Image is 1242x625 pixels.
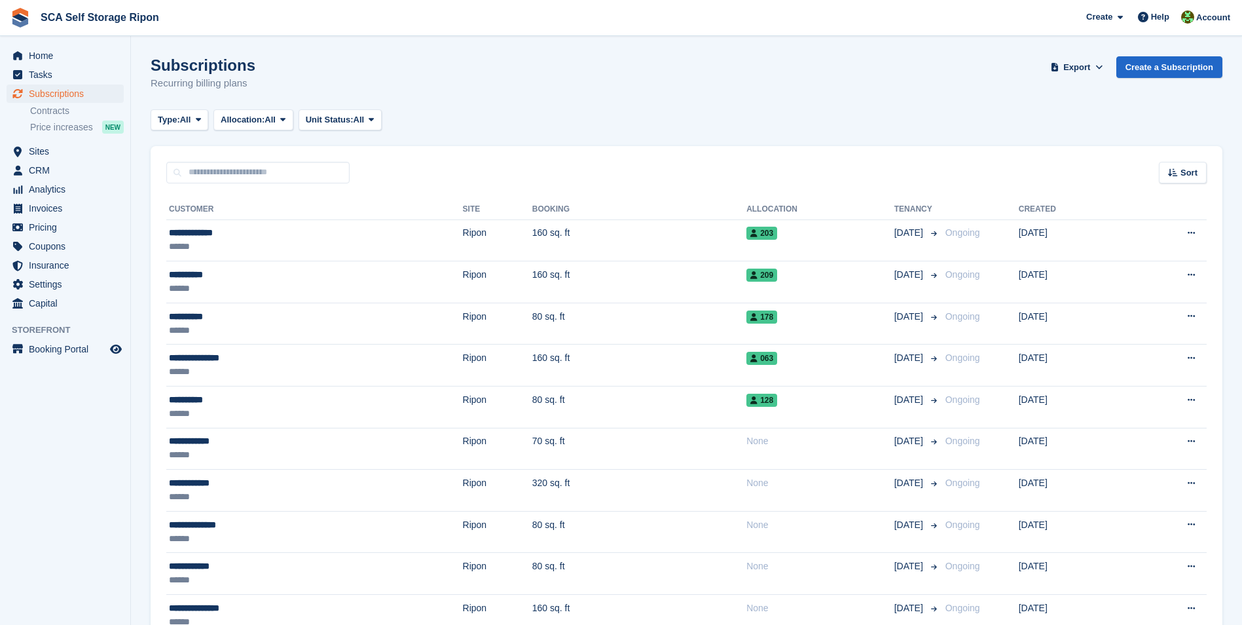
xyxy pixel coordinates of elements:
td: [DATE] [1019,261,1127,303]
td: Ripon [463,428,532,470]
a: Contracts [30,105,124,117]
span: Ongoing [945,394,980,405]
th: Tenancy [894,199,940,220]
span: Unit Status: [306,113,354,126]
span: Ongoing [945,269,980,280]
span: 178 [746,311,777,324]
span: Ongoing [945,561,980,571]
a: menu [7,180,124,199]
th: Customer [166,199,463,220]
span: Allocation: [221,113,265,126]
span: Sort [1180,166,1197,180]
a: menu [7,161,124,180]
button: Type: All [151,109,208,131]
a: menu [7,85,124,103]
img: Kelly Neesham [1181,10,1194,24]
span: Analytics [29,180,107,199]
a: Create a Subscription [1116,56,1222,78]
button: Export [1048,56,1106,78]
span: All [180,113,191,126]
span: Coupons [29,237,107,256]
span: Insurance [29,256,107,275]
span: CRM [29,161,107,180]
span: 203 [746,227,777,240]
span: Account [1196,11,1230,24]
td: Ripon [463,553,532,595]
span: Capital [29,294,107,312]
td: 160 sq. ft [532,261,746,303]
a: menu [7,294,124,312]
td: 80 sq. ft [532,511,746,553]
span: Ongoing [945,520,980,530]
span: Tasks [29,66,107,84]
p: Recurring billing plans [151,76,255,91]
span: [DATE] [894,351,926,365]
a: Preview store [108,341,124,357]
a: Price increases NEW [30,120,124,134]
span: 209 [746,269,777,282]
span: Ongoing [945,227,980,238]
td: 80 sq. ft [532,553,746,595]
td: [DATE] [1019,553,1127,595]
td: 160 sq. ft [532,345,746,387]
span: [DATE] [894,434,926,448]
span: [DATE] [894,310,926,324]
span: Pricing [29,218,107,237]
span: [DATE] [894,393,926,407]
span: 063 [746,352,777,365]
div: None [746,434,894,448]
td: [DATE] [1019,511,1127,553]
a: menu [7,237,124,256]
th: Created [1019,199,1127,220]
td: [DATE] [1019,387,1127,428]
td: [DATE] [1019,345,1127,387]
td: Ripon [463,345,532,387]
span: Storefront [12,324,130,337]
span: [DATE] [894,518,926,532]
span: Ongoing [945,436,980,446]
th: Booking [532,199,746,220]
span: Type: [158,113,180,126]
span: All [265,113,276,126]
div: None [746,518,894,532]
span: [DATE] [894,559,926,573]
th: Allocation [746,199,894,220]
span: Home [29,47,107,65]
span: Ongoing [945,352,980,363]
span: All [354,113,365,126]
span: Ongoing [945,311,980,322]
td: Ripon [463,219,532,261]
td: 160 sq. ft [532,219,746,261]
span: Help [1151,10,1169,24]
div: None [746,601,894,615]
td: [DATE] [1019,428,1127,470]
span: Export [1063,61,1090,74]
div: None [746,559,894,573]
th: Site [463,199,532,220]
td: Ripon [463,511,532,553]
td: 80 sq. ft [532,387,746,428]
a: menu [7,66,124,84]
div: NEW [102,121,124,134]
button: Allocation: All [213,109,293,131]
span: [DATE] [894,476,926,490]
span: Create [1086,10,1112,24]
td: [DATE] [1019,303,1127,345]
td: 320 sq. ft [532,470,746,512]
td: Ripon [463,387,532,428]
span: Booking Portal [29,340,107,358]
span: Ongoing [945,603,980,613]
td: Ripon [463,303,532,345]
span: Settings [29,275,107,294]
span: Sites [29,142,107,161]
a: SCA Self Storage Ripon [35,7,164,28]
span: [DATE] [894,226,926,240]
span: [DATE] [894,601,926,615]
div: None [746,476,894,490]
td: [DATE] [1019,219,1127,261]
span: 128 [746,394,777,407]
a: menu [7,47,124,65]
td: [DATE] [1019,470,1127,512]
span: Price increases [30,121,93,134]
img: stora-icon-8386f47178a22dfd0bd8f6a31ec36ba5ce8667c1dd55bd0f319d3a0aa187defe.svg [10,8,30,28]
